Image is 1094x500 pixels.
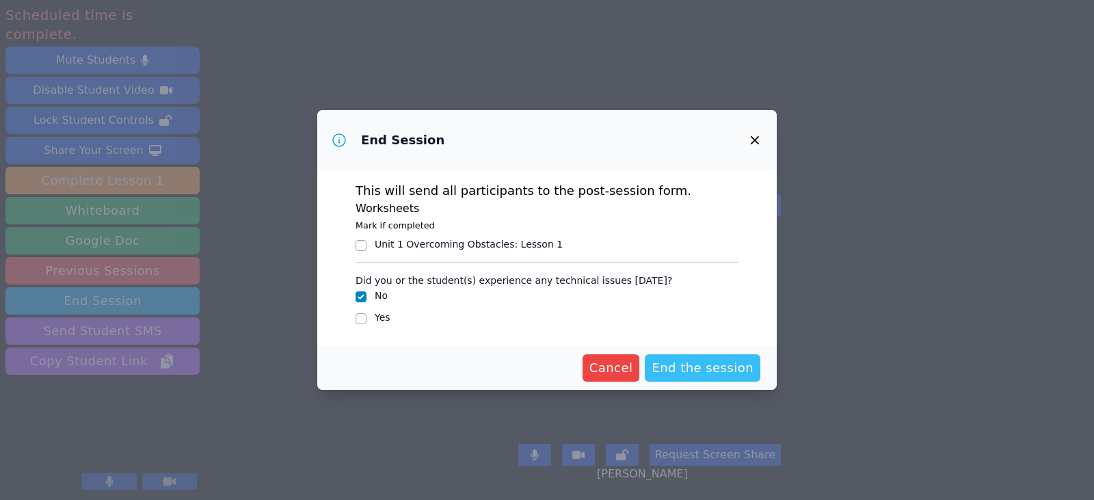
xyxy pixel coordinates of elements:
[356,268,672,289] legend: Did you or the student(s) experience any technical issues [DATE]?
[356,181,738,200] p: This will send all participants to the post-session form.
[356,200,738,217] h3: Worksheets
[645,354,760,382] button: End the session
[356,220,435,231] small: Mark if completed
[375,312,390,323] label: Yes
[652,358,753,378] span: End the session
[375,290,388,301] label: No
[583,354,640,382] button: Cancel
[375,237,563,251] div: Unit 1 Overcoming Obstacles : Lesson 1
[589,358,633,378] span: Cancel
[361,132,444,148] h3: End Session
